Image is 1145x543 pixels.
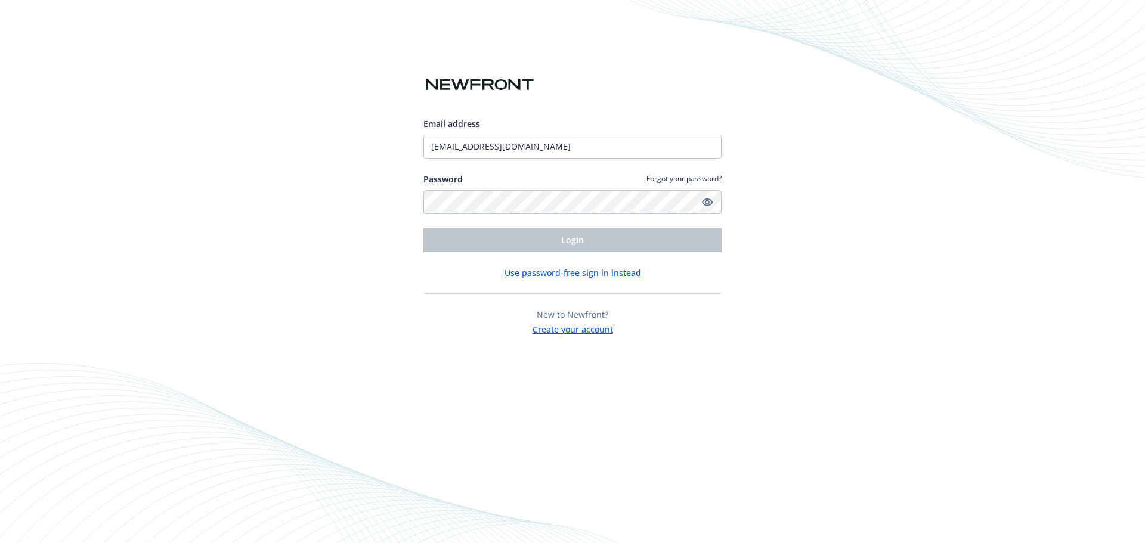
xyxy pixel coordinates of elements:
span: Login [561,234,584,246]
span: New to Newfront? [537,309,608,320]
button: Login [423,228,722,252]
a: Show password [700,195,714,209]
button: Create your account [533,321,613,336]
a: Forgot your password? [646,173,722,184]
label: Password [423,173,463,185]
input: Enter your password [423,190,722,214]
img: Newfront logo [423,75,536,95]
span: Email address [423,118,480,129]
input: Enter your email [423,135,722,159]
button: Use password-free sign in instead [505,266,641,279]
